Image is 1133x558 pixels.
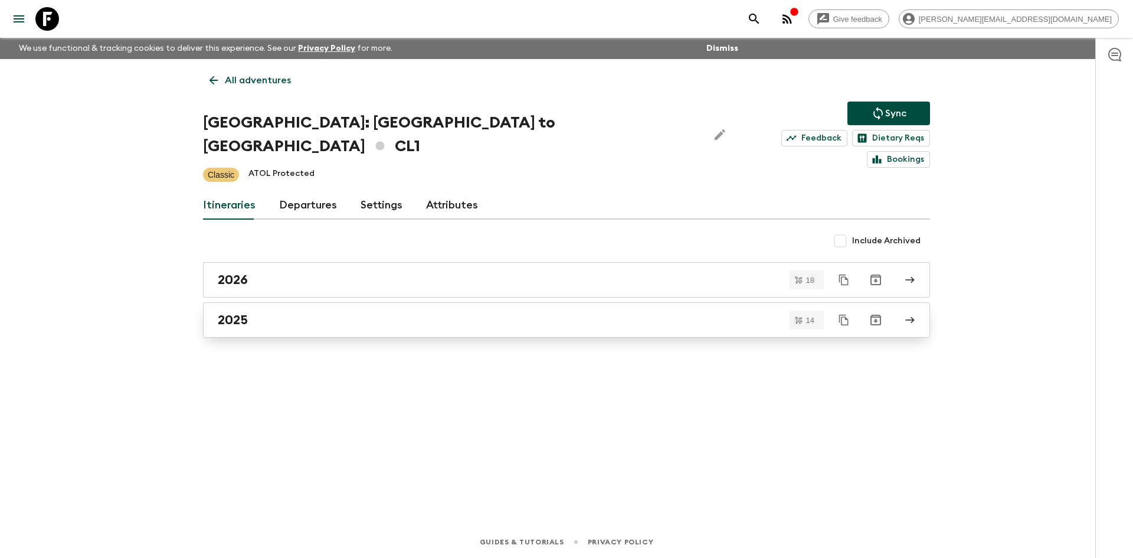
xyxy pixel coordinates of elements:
h1: [GEOGRAPHIC_DATA]: [GEOGRAPHIC_DATA] to [GEOGRAPHIC_DATA] CL1 [203,111,699,158]
a: Privacy Policy [298,44,355,53]
p: Sync [885,106,906,120]
button: Duplicate [833,309,854,331]
span: Give feedback [827,15,889,24]
span: [PERSON_NAME][EMAIL_ADDRESS][DOMAIN_NAME] [912,15,1118,24]
a: 2026 [203,262,930,298]
a: Guides & Tutorials [480,536,564,549]
button: Archive [864,268,888,292]
button: Edit Adventure Title [708,111,732,158]
a: All adventures [203,68,297,92]
button: Duplicate [833,269,854,291]
span: 14 [799,316,821,324]
div: [PERSON_NAME][EMAIL_ADDRESS][DOMAIN_NAME] [899,9,1119,28]
button: Sync adventure departures to the booking engine [847,102,930,125]
a: Attributes [426,191,478,220]
p: Classic [208,169,234,181]
a: Feedback [781,130,847,146]
span: 18 [799,276,821,284]
button: Dismiss [703,40,741,57]
p: All adventures [225,73,291,87]
span: Include Archived [852,235,921,247]
button: menu [7,7,31,31]
a: Bookings [867,151,930,168]
button: search adventures [742,7,766,31]
p: ATOL Protected [248,168,315,182]
h2: 2026 [218,272,248,288]
a: Settings [361,191,402,220]
p: We use functional & tracking cookies to deliver this experience. See our for more. [14,38,397,59]
a: 2025 [203,302,930,338]
a: Give feedback [808,9,889,28]
a: Dietary Reqs [852,130,930,146]
a: Itineraries [203,191,256,220]
a: Departures [279,191,337,220]
h2: 2025 [218,312,248,328]
a: Privacy Policy [588,536,653,549]
button: Archive [864,308,888,332]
